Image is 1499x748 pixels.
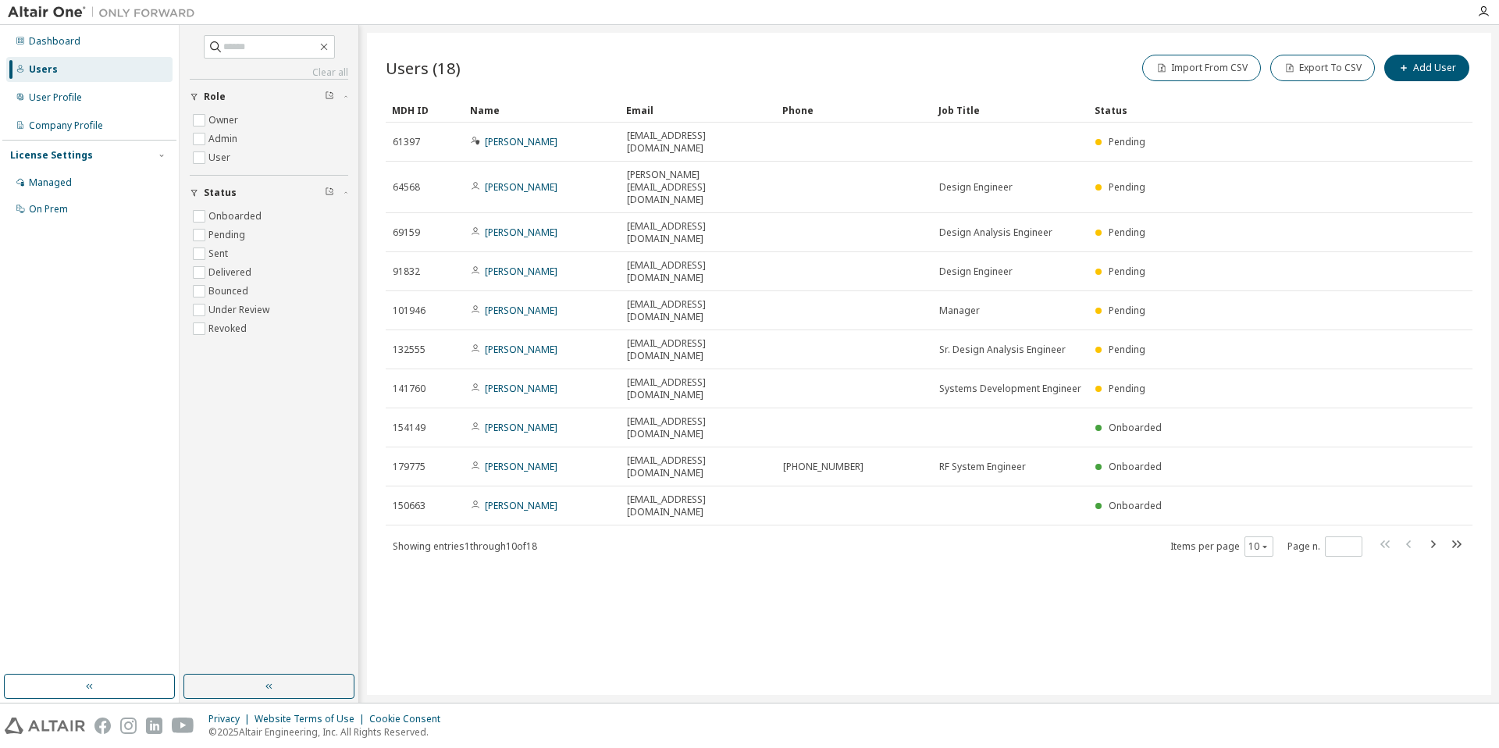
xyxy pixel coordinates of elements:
[393,383,425,395] span: 141760
[939,181,1013,194] span: Design Engineer
[393,136,420,148] span: 61397
[393,540,537,553] span: Showing entries 1 through 10 of 18
[5,718,85,734] img: altair_logo.svg
[325,187,334,199] span: Clear filter
[1142,55,1261,81] button: Import From CSV
[627,493,769,518] span: [EMAIL_ADDRESS][DOMAIN_NAME]
[393,422,425,434] span: 154149
[29,91,82,104] div: User Profile
[485,460,557,473] a: [PERSON_NAME]
[485,382,557,395] a: [PERSON_NAME]
[393,181,420,194] span: 64568
[1095,98,1391,123] div: Status
[208,263,255,282] label: Delivered
[208,148,233,167] label: User
[172,718,194,734] img: youtube.svg
[208,111,241,130] label: Owner
[627,130,769,155] span: [EMAIL_ADDRESS][DOMAIN_NAME]
[208,713,255,725] div: Privacy
[393,344,425,356] span: 132555
[939,226,1052,239] span: Design Analysis Engineer
[939,461,1026,473] span: RF System Engineer
[485,343,557,356] a: [PERSON_NAME]
[208,130,240,148] label: Admin
[485,304,557,317] a: [PERSON_NAME]
[627,259,769,284] span: [EMAIL_ADDRESS][DOMAIN_NAME]
[29,35,80,48] div: Dashboard
[208,319,250,338] label: Revoked
[485,226,557,239] a: [PERSON_NAME]
[208,244,231,263] label: Sent
[393,226,420,239] span: 69159
[386,57,461,79] span: Users (18)
[1109,226,1145,239] span: Pending
[29,203,68,215] div: On Prem
[485,421,557,434] a: [PERSON_NAME]
[1109,135,1145,148] span: Pending
[626,98,770,123] div: Email
[146,718,162,734] img: linkedin.svg
[393,305,425,317] span: 101946
[392,98,458,123] div: MDH ID
[485,265,557,278] a: [PERSON_NAME]
[939,305,980,317] span: Manager
[1109,460,1162,473] span: Onboarded
[190,176,348,210] button: Status
[1109,265,1145,278] span: Pending
[627,454,769,479] span: [EMAIL_ADDRESS][DOMAIN_NAME]
[29,119,103,132] div: Company Profile
[1109,421,1162,434] span: Onboarded
[10,149,93,162] div: License Settings
[1109,304,1145,317] span: Pending
[939,383,1081,395] span: Systems Development Engineer
[8,5,203,20] img: Altair One
[1109,499,1162,512] span: Onboarded
[939,344,1066,356] span: Sr. Design Analysis Engineer
[120,718,137,734] img: instagram.svg
[783,461,863,473] span: [PHONE_NUMBER]
[485,180,557,194] a: [PERSON_NAME]
[627,337,769,362] span: [EMAIL_ADDRESS][DOMAIN_NAME]
[485,499,557,512] a: [PERSON_NAME]
[470,98,614,123] div: Name
[204,187,237,199] span: Status
[627,415,769,440] span: [EMAIL_ADDRESS][DOMAIN_NAME]
[29,176,72,189] div: Managed
[393,265,420,278] span: 91832
[369,713,450,725] div: Cookie Consent
[29,63,58,76] div: Users
[627,376,769,401] span: [EMAIL_ADDRESS][DOMAIN_NAME]
[1270,55,1375,81] button: Export To CSV
[627,169,769,206] span: [PERSON_NAME][EMAIL_ADDRESS][DOMAIN_NAME]
[325,91,334,103] span: Clear filter
[485,135,557,148] a: [PERSON_NAME]
[190,66,348,79] a: Clear all
[208,725,450,739] p: © 2025 Altair Engineering, Inc. All Rights Reserved.
[939,265,1013,278] span: Design Engineer
[1384,55,1469,81] button: Add User
[938,98,1082,123] div: Job Title
[627,298,769,323] span: [EMAIL_ADDRESS][DOMAIN_NAME]
[1248,540,1269,553] button: 10
[208,226,248,244] label: Pending
[1287,536,1362,557] span: Page n.
[190,80,348,114] button: Role
[208,207,265,226] label: Onboarded
[393,500,425,512] span: 150663
[208,301,272,319] label: Under Review
[1109,180,1145,194] span: Pending
[1170,536,1273,557] span: Items per page
[1109,382,1145,395] span: Pending
[204,91,226,103] span: Role
[94,718,111,734] img: facebook.svg
[782,98,926,123] div: Phone
[1109,343,1145,356] span: Pending
[393,461,425,473] span: 179775
[255,713,369,725] div: Website Terms of Use
[208,282,251,301] label: Bounced
[627,220,769,245] span: [EMAIL_ADDRESS][DOMAIN_NAME]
